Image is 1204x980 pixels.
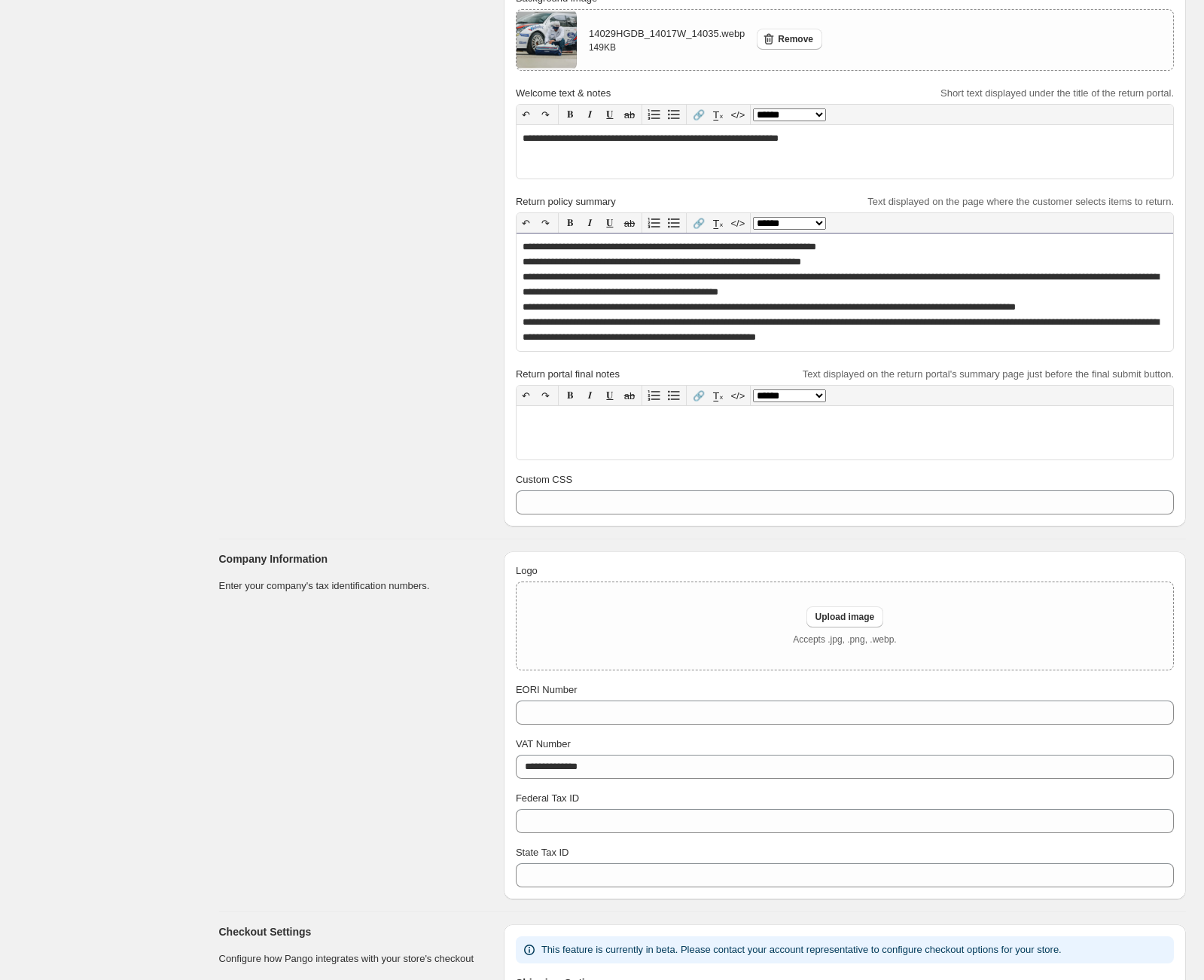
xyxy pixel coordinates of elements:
button: </> [728,386,748,405]
button: Bullet list [664,105,684,124]
span: VAT Number [516,738,571,750]
span: Custom CSS [516,474,572,485]
button: 𝐔 [600,213,620,233]
button: Remove [757,29,822,50]
span: Return policy summary [516,196,616,207]
span: 𝐔 [606,108,613,120]
button: Numbered list [645,213,664,233]
button: 𝐁 [561,105,581,124]
span: Text displayed on the return portal's summary page just before the final submit button. [803,368,1174,380]
button: ab [620,386,639,405]
button: ↶ [517,105,536,124]
button: Bullet list [664,386,684,405]
p: Accepts .jpg, .png, .webp. [793,633,896,646]
button: 🔗 [689,213,709,233]
img: 14029HGDB_14017W_14035.webp [517,10,577,70]
p: 149 KB [589,41,745,53]
button: Bullet list [664,213,684,233]
span: State Tax ID [516,847,569,858]
button: 𝑰 [581,213,600,233]
button: </> [728,213,748,233]
p: Configure how Pango integrates with your store's checkout [219,951,492,966]
button: 𝐔 [600,386,620,405]
button: T̲ₓ [709,213,728,233]
button: </> [728,105,748,124]
span: Text displayed on the page where the customer selects items to return. [867,196,1174,207]
button: T̲ₓ [709,105,728,124]
button: Upload image [806,606,884,627]
s: ab [624,390,635,401]
button: ab [620,213,639,233]
p: Enter your company's tax identification numbers. [219,579,492,594]
s: ab [624,218,635,229]
button: ↷ [536,386,556,405]
button: T̲ₓ [709,386,728,405]
span: Federal Tax ID [516,792,579,804]
button: Numbered list [645,105,664,124]
span: Upload image [815,611,875,623]
button: 𝑰 [581,386,600,405]
div: 14029HGDB_14017W_14035.webp [589,26,745,53]
span: This feature is currently in beta. Please contact your account representative to configure checko... [541,944,1062,955]
s: ab [624,109,635,121]
button: Numbered list [645,386,664,405]
button: ↶ [517,213,536,233]
span: 𝐔 [606,389,613,401]
button: 𝐁 [561,213,581,233]
button: ↷ [536,213,556,233]
button: ab [620,105,639,124]
button: ↶ [517,386,536,405]
span: Welcome text & notes [516,87,611,99]
span: Short text displayed under the title of the return portal. [940,87,1174,99]
button: 𝐔 [600,105,620,124]
button: 𝑰 [581,105,600,124]
button: 🔗 [689,105,709,124]
span: EORI Number [516,684,578,695]
button: 𝐁 [561,386,581,405]
span: Return portal final notes [516,368,620,380]
span: 𝐔 [606,217,613,228]
span: Logo [516,565,538,576]
h3: Company Information [219,551,492,566]
button: 🔗 [689,386,709,405]
button: ↷ [536,105,556,124]
span: Remove [778,33,813,45]
h3: Checkout Settings [219,924,492,939]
